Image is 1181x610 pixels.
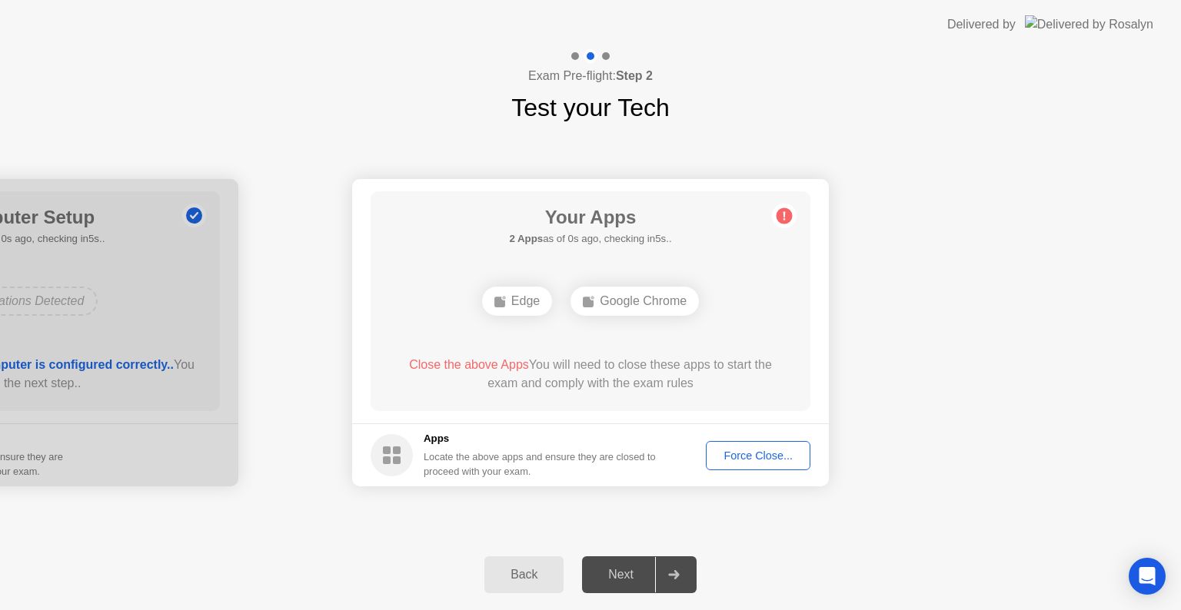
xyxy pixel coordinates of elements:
h1: Your Apps [509,204,671,231]
div: Back [489,568,559,582]
div: Force Close... [711,449,805,462]
h4: Exam Pre-flight: [528,67,653,85]
span: Close the above Apps [409,358,529,371]
button: Back [484,556,564,593]
h5: as of 0s ago, checking in5s.. [509,231,671,247]
div: Next [587,568,655,582]
div: Open Intercom Messenger [1129,558,1166,595]
div: You will need to close these apps to start the exam and comply with the exam rules [393,356,789,393]
b: 2 Apps [509,233,543,244]
h1: Test your Tech [511,89,670,126]
img: Delivered by Rosalyn [1025,15,1153,33]
div: Locate the above apps and ensure they are closed to proceed with your exam. [424,449,657,479]
button: Force Close... [706,441,810,470]
div: Delivered by [947,15,1016,34]
div: Edge [482,287,552,316]
button: Next [582,556,697,593]
div: Google Chrome [571,287,699,316]
b: Step 2 [616,69,653,82]
h5: Apps [424,431,657,446]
